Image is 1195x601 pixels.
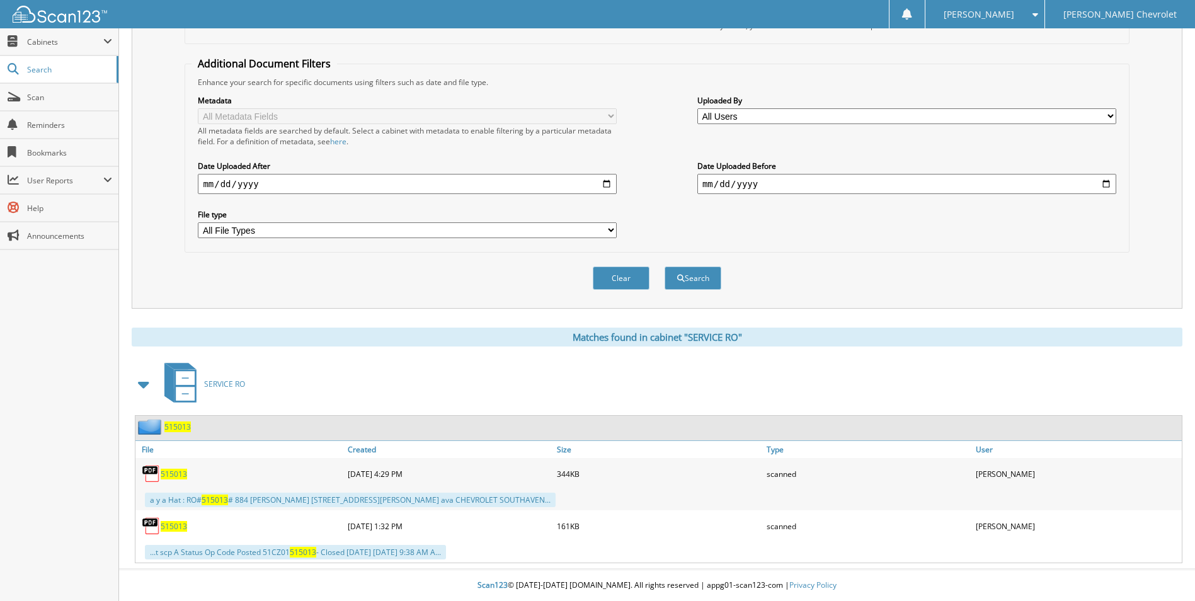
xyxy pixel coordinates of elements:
[198,161,617,171] label: Date Uploaded After
[1063,11,1177,18] span: [PERSON_NAME] Chevrolet
[1132,541,1195,601] iframe: Chat Widget
[204,379,245,389] span: SERVICE RO
[27,37,103,47] span: Cabinets
[697,161,1116,171] label: Date Uploaded Before
[164,421,191,432] a: 515013
[665,266,721,290] button: Search
[973,513,1182,539] div: [PERSON_NAME]
[157,359,245,409] a: SERVICE RO
[554,513,763,539] div: 161KB
[593,266,649,290] button: Clear
[345,441,554,458] a: Created
[330,136,346,147] a: here
[789,580,837,590] a: Privacy Policy
[477,580,508,590] span: Scan123
[202,495,228,505] span: 515013
[763,461,973,486] div: scanned
[944,11,1014,18] span: [PERSON_NAME]
[697,95,1116,106] label: Uploaded By
[161,521,187,532] a: 515013
[198,209,617,220] label: File type
[138,419,164,435] img: folder2.png
[973,441,1182,458] a: User
[697,174,1116,194] input: end
[132,328,1182,346] div: Matches found in cabinet "SERVICE RO"
[161,469,187,479] a: 515013
[27,147,112,158] span: Bookmarks
[345,513,554,539] div: [DATE] 1:32 PM
[27,203,112,214] span: Help
[27,120,112,130] span: Reminders
[135,441,345,458] a: File
[27,64,110,75] span: Search
[145,545,446,559] div: ...t scp A Status Op Code Posted 51CZ01 - Closed [DATE] [DATE] 9:38 AM A...
[290,547,316,558] span: 515013
[192,57,337,71] legend: Additional Document Filters
[345,461,554,486] div: [DATE] 4:29 PM
[554,461,763,486] div: 344KB
[27,92,112,103] span: Scan
[973,461,1182,486] div: [PERSON_NAME]
[142,517,161,535] img: PDF.png
[192,77,1122,88] div: Enhance your search for specific documents using filters such as date and file type.
[198,174,617,194] input: start
[145,493,556,507] div: a y a Hat : RO# # 884 [PERSON_NAME] [STREET_ADDRESS][PERSON_NAME] ava CHEVROLET SOUTHAVEN...
[763,513,973,539] div: scanned
[198,95,617,106] label: Metadata
[198,125,617,147] div: All metadata fields are searched by default. Select a cabinet with metadata to enable filtering b...
[763,441,973,458] a: Type
[554,441,763,458] a: Size
[13,6,107,23] img: scan123-logo-white.svg
[27,175,103,186] span: User Reports
[142,464,161,483] img: PDF.png
[27,231,112,241] span: Announcements
[119,570,1195,601] div: © [DATE]-[DATE] [DOMAIN_NAME]. All rights reserved | appg01-scan123-com |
